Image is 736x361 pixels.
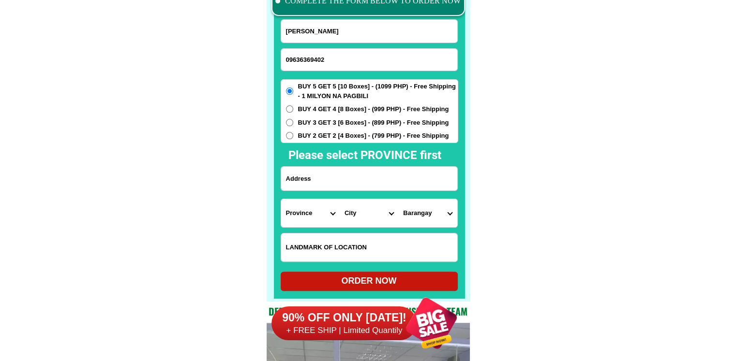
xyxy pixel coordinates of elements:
[286,87,293,95] input: BUY 5 GET 5 [10 Boxes] - (1099 PHP) - Free Shipping - 1 MILYON NA PAGBILI
[398,199,457,227] select: Select commune
[281,49,457,71] input: Input phone_number
[298,118,449,128] span: BUY 3 GET 3 [6 Boxes] - (899 PHP) - Free Shipping
[281,20,457,43] input: Input full_name
[286,132,293,139] input: BUY 2 GET 2 [4 Boxes] - (799 PHP) - Free Shipping
[286,105,293,113] input: BUY 4 GET 4 [8 Boxes] - (999 PHP) - Free Shipping
[288,146,546,164] h2: Please select PROVINCE first
[267,304,470,318] h2: Dedicated and professional consulting team
[340,199,398,227] select: Select district
[281,233,457,261] input: Input LANDMARKOFLOCATION
[298,131,449,141] span: BUY 2 GET 2 [4 Boxes] - (799 PHP) - Free Shipping
[286,119,293,126] input: BUY 3 GET 3 [6 Boxes] - (899 PHP) - Free Shipping
[271,325,417,336] h6: + FREE SHIP | Limited Quantily
[281,167,457,190] input: Input address
[298,104,449,114] span: BUY 4 GET 4 [8 Boxes] - (999 PHP) - Free Shipping
[271,311,417,325] h6: 90% OFF ONLY [DATE]!
[281,199,340,227] select: Select province
[281,274,458,288] div: ORDER NOW
[298,82,458,101] span: BUY 5 GET 5 [10 Boxes] - (1099 PHP) - Free Shipping - 1 MILYON NA PAGBILI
